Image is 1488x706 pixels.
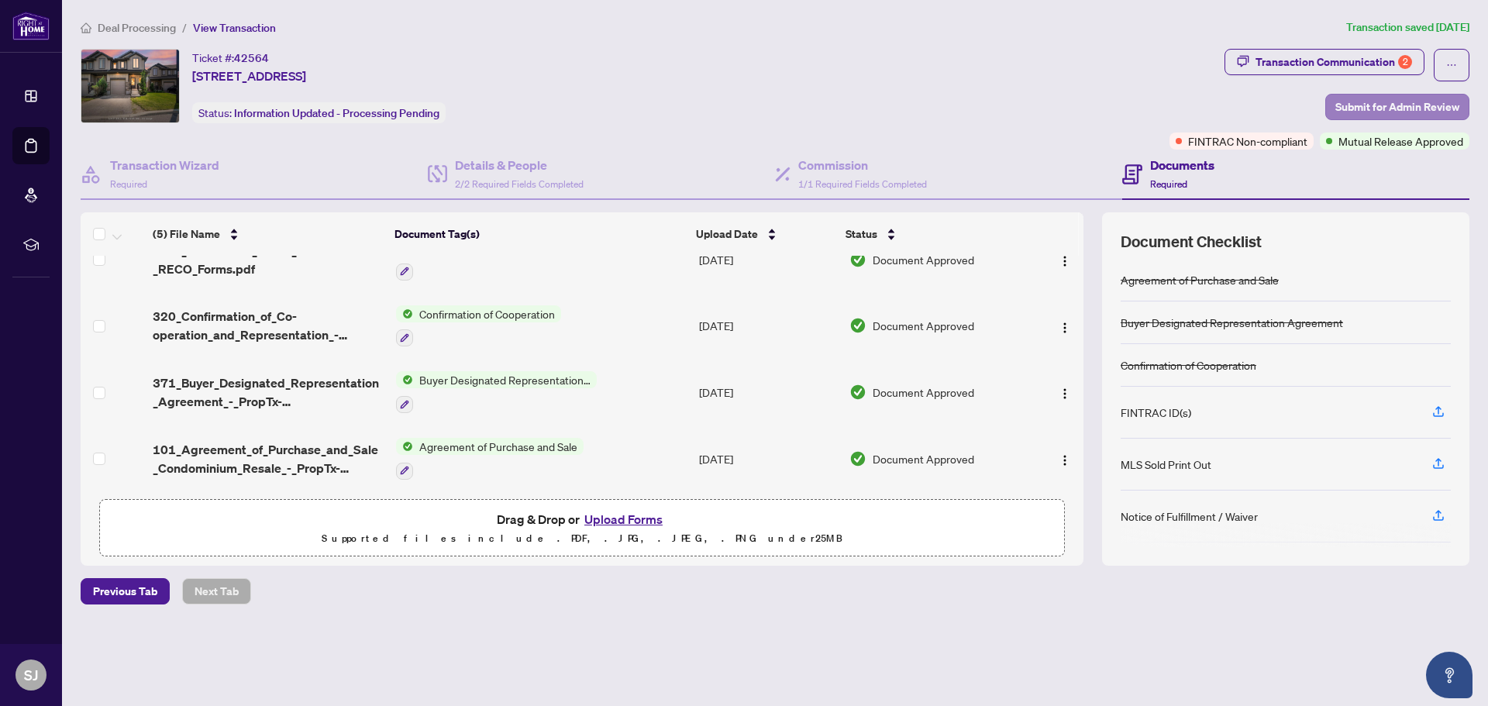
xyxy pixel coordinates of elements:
[1255,50,1412,74] div: Transaction Communication
[1121,456,1211,473] div: MLS Sold Print Out
[193,21,276,35] span: View Transaction
[153,374,383,411] span: 371_Buyer_Designated_Representation_Agreement_-_PropTx-[PERSON_NAME].pdf
[182,578,251,604] button: Next Tab
[1121,356,1256,374] div: Confirmation of Cooperation
[1446,60,1457,71] span: ellipsis
[396,305,413,322] img: Status Icon
[81,578,170,604] button: Previous Tab
[153,241,383,278] span: Reco_Information_Guide_-_RECO_Forms.pdf
[146,212,388,256] th: (5) File Name
[693,226,843,293] td: [DATE]
[1121,314,1343,331] div: Buyer Designated Representation Agreement
[1325,94,1469,120] button: Submit for Admin Review
[234,106,439,120] span: Information Updated - Processing Pending
[109,529,1055,548] p: Supported files include .PDF, .JPG, .JPEG, .PNG under 25 MB
[192,49,269,67] div: Ticket #:
[234,51,269,65] span: 42564
[849,317,866,334] img: Document Status
[110,178,147,190] span: Required
[873,450,974,467] span: Document Approved
[1059,454,1071,467] img: Logo
[1121,271,1279,288] div: Agreement of Purchase and Sale
[1188,133,1307,150] span: FINTRAC Non-compliant
[1398,55,1412,69] div: 2
[798,156,927,174] h4: Commission
[413,371,597,388] span: Buyer Designated Representation Agreement
[1224,49,1424,75] button: Transaction Communication2
[1052,446,1077,471] button: Logo
[93,579,157,604] span: Previous Tab
[693,425,843,492] td: [DATE]
[1052,313,1077,338] button: Logo
[388,212,691,256] th: Document Tag(s)
[413,438,584,455] span: Agreement of Purchase and Sale
[873,384,974,401] span: Document Approved
[1121,231,1262,253] span: Document Checklist
[192,67,306,85] span: [STREET_ADDRESS]
[1346,19,1469,36] article: Transaction saved [DATE]
[153,440,383,477] span: 101_Agreement_of_Purchase_and_Sale_Condominium_Resale_-_PropTx-OREA__1___2___1___1_ 1.pdf
[153,307,383,344] span: 320_Confirmation_of_Co-operation_and_Representation_-_Buyer_Seller_-_PropTx-[PERSON_NAME] 6 1 2 1...
[1059,387,1071,400] img: Logo
[396,371,413,388] img: Status Icon
[98,21,176,35] span: Deal Processing
[873,317,974,334] span: Document Approved
[1150,178,1187,190] span: Required
[455,156,584,174] h4: Details & People
[192,102,446,123] div: Status:
[1150,156,1214,174] h4: Documents
[396,239,542,281] button: Status IconRECO Information Guide
[693,359,843,425] td: [DATE]
[153,226,220,243] span: (5) File Name
[1052,380,1077,405] button: Logo
[497,509,667,529] span: Drag & Drop or
[798,178,927,190] span: 1/1 Required Fields Completed
[455,178,584,190] span: 2/2 Required Fields Completed
[1059,255,1071,267] img: Logo
[849,251,866,268] img: Document Status
[1426,652,1472,698] button: Open asap
[873,251,974,268] span: Document Approved
[1338,133,1463,150] span: Mutual Release Approved
[182,19,187,36] li: /
[1121,508,1258,525] div: Notice of Fulfillment / Waiver
[81,22,91,33] span: home
[580,509,667,529] button: Upload Forms
[12,12,50,40] img: logo
[846,226,877,243] span: Status
[81,50,179,122] img: IMG-X12209543_1.jpg
[696,226,758,243] span: Upload Date
[1052,247,1077,272] button: Logo
[100,500,1064,557] span: Drag & Drop orUpload FormsSupported files include .PDF, .JPG, .JPEG, .PNG under25MB
[839,212,1026,256] th: Status
[693,293,843,360] td: [DATE]
[396,438,413,455] img: Status Icon
[1059,322,1071,334] img: Logo
[849,450,866,467] img: Document Status
[396,305,561,347] button: Status IconConfirmation of Cooperation
[24,664,38,686] span: SJ
[1335,95,1459,119] span: Submit for Admin Review
[413,305,561,322] span: Confirmation of Cooperation
[396,371,597,413] button: Status IconBuyer Designated Representation Agreement
[849,384,866,401] img: Document Status
[690,212,839,256] th: Upload Date
[396,438,584,480] button: Status IconAgreement of Purchase and Sale
[1121,404,1191,421] div: FINTRAC ID(s)
[110,156,219,174] h4: Transaction Wizard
